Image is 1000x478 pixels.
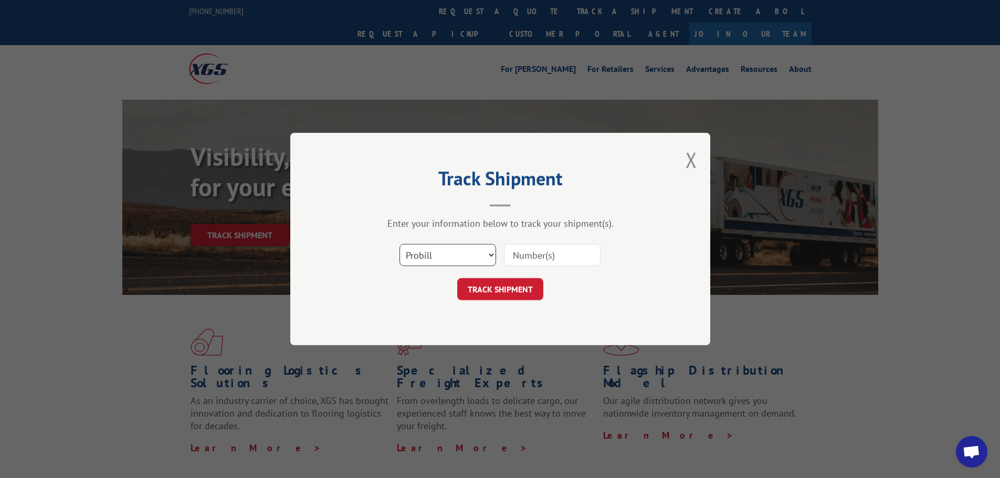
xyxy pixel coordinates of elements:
div: Open chat [956,436,987,468]
div: Enter your information below to track your shipment(s). [343,217,658,229]
button: TRACK SHIPMENT [457,278,543,300]
button: Close modal [686,146,697,174]
input: Number(s) [504,244,601,266]
h2: Track Shipment [343,171,658,191]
